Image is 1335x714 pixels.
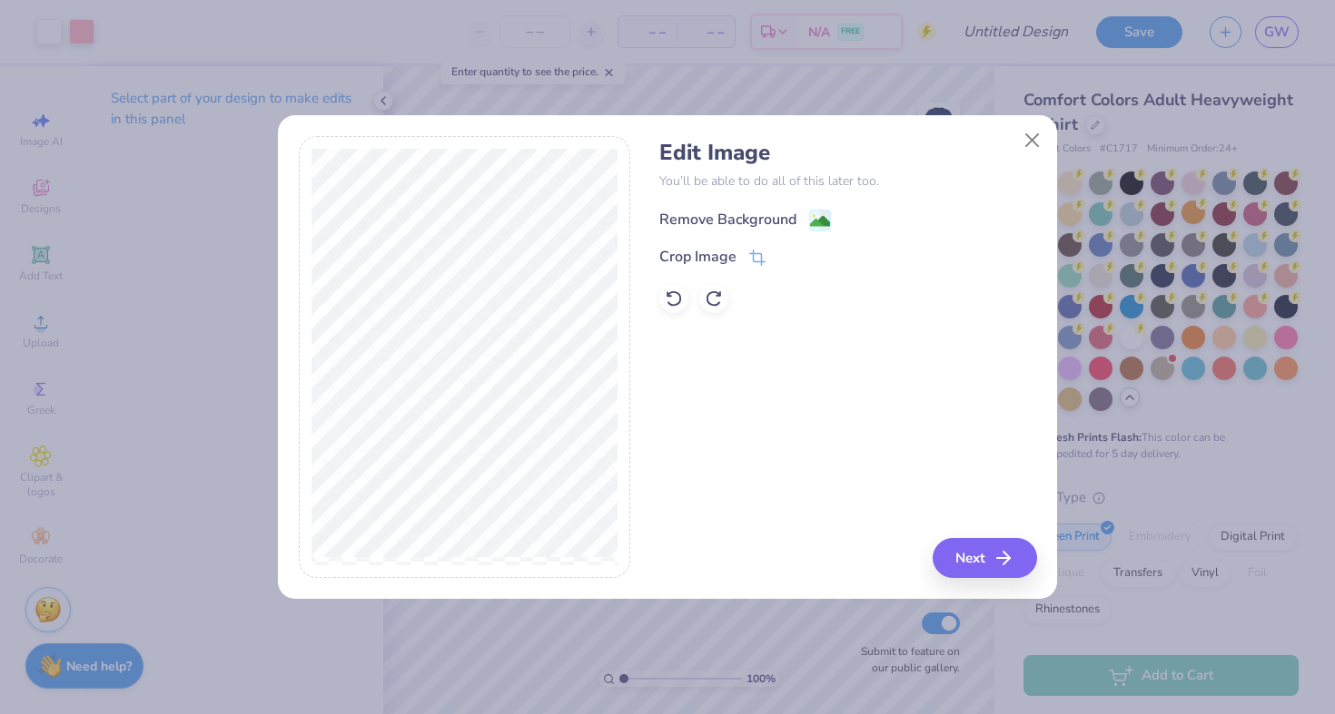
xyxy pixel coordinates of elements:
[1015,123,1050,158] button: Close
[659,246,737,268] div: Crop Image
[933,538,1037,578] button: Next
[659,209,796,230] div: Remove Background
[659,171,1036,191] p: You’ll be able to do all of this later too.
[659,140,1036,166] h4: Edit Image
